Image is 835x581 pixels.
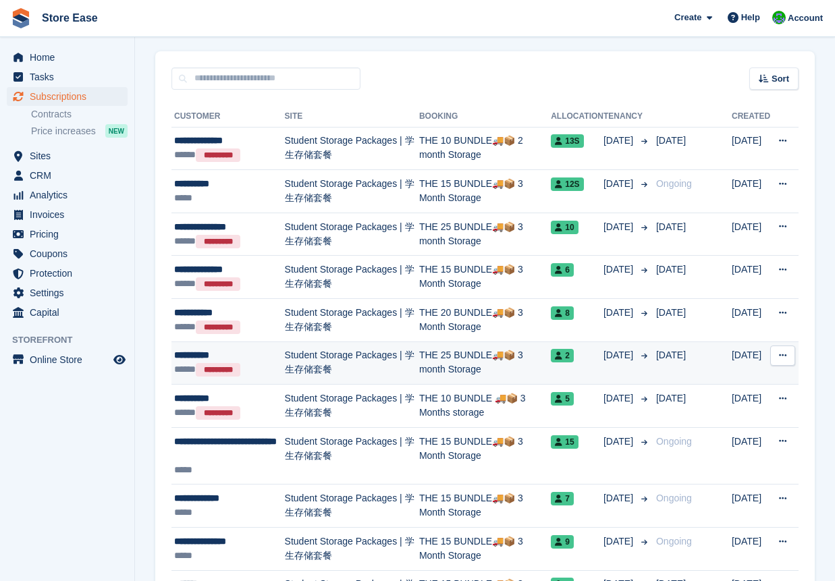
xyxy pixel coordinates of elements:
[603,534,636,549] span: [DATE]
[656,178,692,189] span: Ongoing
[7,303,128,322] a: menu
[30,205,111,224] span: Invoices
[419,213,551,256] td: THE 25 BUNDLE🚚📦 3 month Storage
[7,244,128,263] a: menu
[419,427,551,485] td: THE 15 BUNDLE🚚📦 3 Month Storage
[285,427,419,485] td: Student Storage Packages | 学生存储套餐
[656,436,692,447] span: Ongoing
[7,205,128,224] a: menu
[7,166,128,185] a: menu
[7,264,128,283] a: menu
[551,263,574,277] span: 6
[419,106,551,128] th: Booking
[419,385,551,428] td: THE 10 BUNDLE 🚚📦 3 Months storage
[551,492,574,505] span: 7
[603,177,636,191] span: [DATE]
[551,134,583,148] span: 13s
[551,221,578,234] span: 10
[603,134,636,148] span: [DATE]
[30,87,111,106] span: Subscriptions
[419,485,551,528] td: THE 15 BUNDLE🚚📦 3 Month Storage
[36,7,103,29] a: Store Ease
[285,341,419,385] td: Student Storage Packages | 学生存储套餐
[30,350,111,369] span: Online Store
[7,146,128,165] a: menu
[7,186,128,204] a: menu
[7,350,128,369] a: menu
[285,170,419,213] td: Student Storage Packages | 学生存储套餐
[603,306,636,320] span: [DATE]
[732,528,770,571] td: [DATE]
[551,392,574,406] span: 5
[603,106,651,128] th: Tenancy
[419,299,551,342] td: THE 20 BUNDLE🚚📦 3 Month Storage
[30,264,111,283] span: Protection
[732,127,770,170] td: [DATE]
[285,299,419,342] td: Student Storage Packages | 学生存储套餐
[30,67,111,86] span: Tasks
[7,87,128,106] a: menu
[656,264,686,275] span: [DATE]
[656,393,686,404] span: [DATE]
[732,106,770,128] th: Created
[31,125,96,138] span: Price increases
[732,385,770,428] td: [DATE]
[732,170,770,213] td: [DATE]
[656,135,686,146] span: [DATE]
[551,535,574,549] span: 9
[656,350,686,360] span: [DATE]
[551,435,578,449] span: 15
[656,221,686,232] span: [DATE]
[732,485,770,528] td: [DATE]
[419,127,551,170] td: THE 10 BUNDLE🚚📦 2 month Storage
[419,256,551,299] td: THE 15 BUNDLE🚚📦 3 Month Storage
[419,341,551,385] td: THE 25 BUNDLE🚚📦 3 month Storage
[656,493,692,503] span: Ongoing
[674,11,701,24] span: Create
[30,146,111,165] span: Sites
[551,177,583,191] span: 12s
[741,11,760,24] span: Help
[285,385,419,428] td: Student Storage Packages | 学生存储套餐
[7,283,128,302] a: menu
[171,106,285,128] th: Customer
[31,108,128,121] a: Contracts
[285,256,419,299] td: Student Storage Packages | 学生存储套餐
[7,67,128,86] a: menu
[419,528,551,571] td: THE 15 BUNDLE🚚📦 3 Month Storage
[30,166,111,185] span: CRM
[285,106,419,128] th: Site
[7,48,128,67] a: menu
[285,213,419,256] td: Student Storage Packages | 学生存储套餐
[551,106,603,128] th: Allocation
[551,349,574,362] span: 2
[732,341,770,385] td: [DATE]
[30,244,111,263] span: Coupons
[603,348,636,362] span: [DATE]
[7,225,128,244] a: menu
[111,352,128,368] a: Preview store
[285,528,419,571] td: Student Storage Packages | 学生存储套餐
[603,262,636,277] span: [DATE]
[772,72,789,86] span: Sort
[732,213,770,256] td: [DATE]
[30,225,111,244] span: Pricing
[603,220,636,234] span: [DATE]
[419,170,551,213] td: THE 15 BUNDLE🚚📦 3 Month Storage
[603,391,636,406] span: [DATE]
[772,11,786,24] img: Neal Smitheringale
[732,256,770,299] td: [DATE]
[732,299,770,342] td: [DATE]
[656,307,686,318] span: [DATE]
[30,48,111,67] span: Home
[551,306,574,320] span: 8
[105,124,128,138] div: NEW
[656,536,692,547] span: Ongoing
[732,427,770,485] td: [DATE]
[31,123,128,138] a: Price increases NEW
[788,11,823,25] span: Account
[30,303,111,322] span: Capital
[12,333,134,347] span: Storefront
[285,485,419,528] td: Student Storage Packages | 学生存储套餐
[603,435,636,449] span: [DATE]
